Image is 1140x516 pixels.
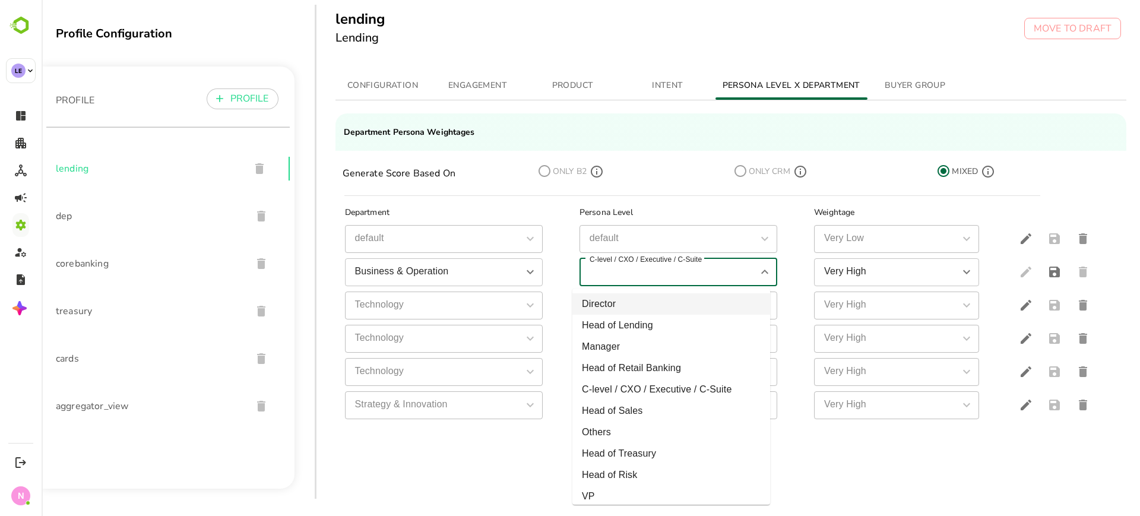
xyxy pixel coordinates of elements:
span: corebanking [14,257,201,271]
button: edit [970,291,999,319]
li: VP [531,486,729,507]
span: BUYER GROUP [833,78,914,93]
svg: Values will be updated as per Bamboobox's prediction logic [549,166,561,178]
button: Logout [12,454,28,470]
h6: Lending [294,29,344,48]
div: LE [11,64,26,78]
div: cards [5,335,248,382]
button: delete [1027,224,1056,253]
div: N [11,486,30,505]
li: Head of Lending [531,315,729,336]
li: C-level / CXO / Executive / C-Suite [531,379,729,400]
svg: Values will be updated as per CRM records [753,166,765,178]
span: ONLY CRM [706,164,750,179]
button: delete [1027,324,1056,353]
span: cards [14,352,201,366]
span: CONFIGURATION [301,78,382,93]
button: delete [1027,291,1056,319]
div: aggregator_view [5,382,248,430]
p: Generate Score Based On [301,166,414,181]
p: PROFILE [189,91,227,106]
li: Head of Treasury [531,443,729,464]
li: Head of Sales [531,400,729,422]
div: treasury [5,287,248,335]
button: save [999,258,1027,286]
button: MOVE TO DRAFT [983,18,1079,39]
span: dep [14,209,201,223]
button: edit [970,224,999,253]
button: Open [917,264,933,280]
h5: lending [294,10,344,29]
th: Persona Level [528,203,763,222]
span: ENGAGEMENT [396,78,477,93]
span: treasury [14,304,201,318]
span: ONLY B2 [510,164,546,179]
span: PERSONA LEVEL X DEPARTMENT [681,78,819,93]
li: Manager [531,336,729,357]
div: corebanking [5,240,248,287]
div: simple tabs [294,71,1085,100]
p: PROFILE [14,93,53,107]
button: PROFILE [165,88,237,109]
p: MOVE TO DRAFT [992,21,1070,36]
div: dep [5,192,248,240]
span: aggregator_view [14,399,201,413]
button: Open [480,264,497,280]
span: INTENT [586,78,667,93]
th: Weightage [763,203,961,222]
span: PRODUCT [491,78,572,93]
button: edit [970,324,999,353]
div: Profile Configuration [14,26,253,42]
button: edit [970,391,999,419]
li: Others [531,422,729,443]
div: lending [5,145,248,192]
svg: Wherever empty, values will be updated as per Bamboobox's prediction logic. CRM values will alway... [940,166,952,178]
button: delete [1027,357,1056,386]
button: delete [1027,391,1056,419]
button: edit [970,357,999,386]
span: lending [14,162,199,176]
span: MIXED [909,164,938,179]
li: Head of Risk [531,464,729,486]
button: Close [715,264,731,280]
p: Department Persona Weightages [302,126,433,139]
img: BambooboxLogoMark.f1c84d78b4c51b1a7b5f700c9845e183.svg [6,14,36,37]
li: Director [531,293,729,315]
th: Department [294,203,528,222]
li: Head of Retail Banking [531,357,729,379]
